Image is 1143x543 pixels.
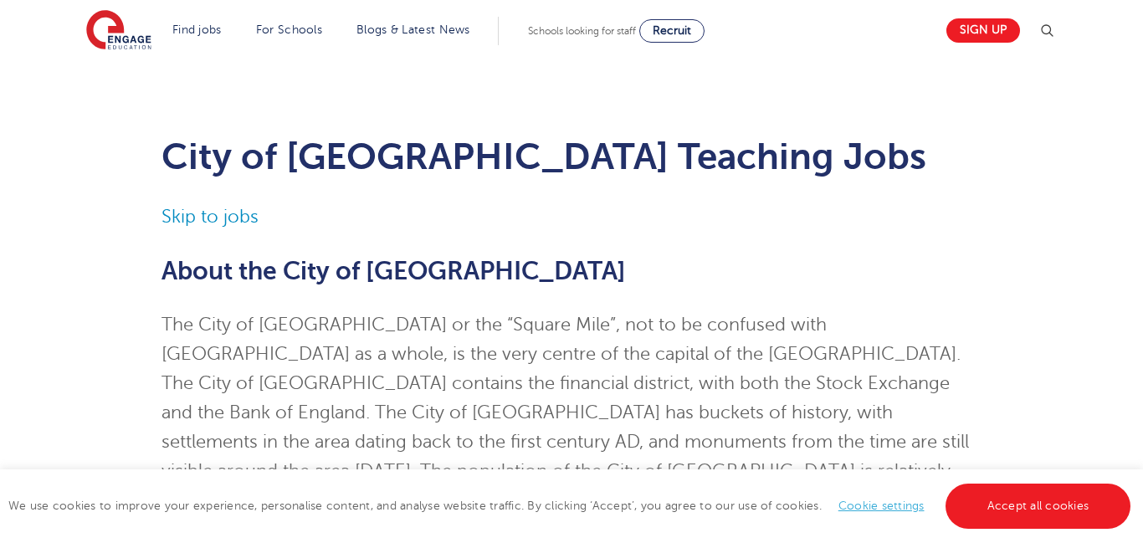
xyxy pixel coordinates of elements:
[86,10,151,52] img: Engage Education
[356,23,470,36] a: Blogs & Latest News
[8,499,1135,512] span: We use cookies to improve your experience, personalise content, and analyse website traffic. By c...
[161,257,982,285] h2: About the City of [GEOGRAPHIC_DATA]
[946,484,1131,529] a: Accept all cookies
[161,136,982,177] h1: City of [GEOGRAPHIC_DATA] Teaching Jobs
[256,23,322,36] a: For Schools
[172,23,222,36] a: Find jobs
[639,19,705,43] a: Recruit
[653,24,691,37] span: Recruit
[528,25,636,37] span: Schools looking for staff
[838,499,925,512] a: Cookie settings
[161,207,259,227] a: Skip to jobs
[946,18,1020,43] a: Sign up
